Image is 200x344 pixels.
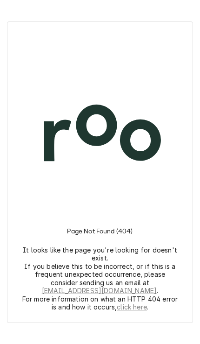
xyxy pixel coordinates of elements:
[19,33,181,311] div: Logo and Instructions Container
[67,216,133,246] h3: Page Not Found (404)
[22,295,178,311] p: For more information on what an HTTP 404 error is and how it occurs, .
[19,216,181,311] div: Instructions
[19,53,181,216] img: Logo
[22,246,178,262] p: It looks like the page you're looking for doesn't exist.
[22,262,178,295] p: If you believe this to be incorrect, or if this is a frequent unexpected occurrence, please consi...
[42,287,157,295] a: [EMAIL_ADDRESS][DOMAIN_NAME]
[117,303,147,311] a: click here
